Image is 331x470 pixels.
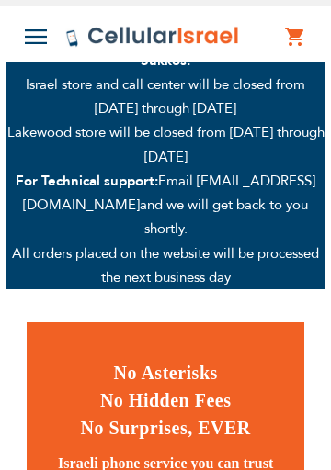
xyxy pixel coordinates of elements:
strong: Sukkos: [141,51,190,70]
img: Cellular Israel Logo [65,26,240,48]
img: Toggle Menu [25,29,47,44]
h1: No Asterisks No Hidden Fees No Surprises, EVER [40,359,291,442]
strong: For Technical support: [16,172,158,190]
